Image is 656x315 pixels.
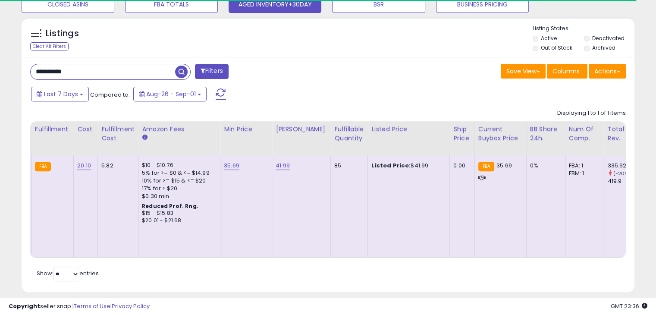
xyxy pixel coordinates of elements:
div: $41.99 [371,162,443,170]
span: 2025-09-9 23:36 GMT [611,302,647,310]
button: Aug-26 - Sep-01 [133,87,207,101]
a: Terms of Use [74,302,110,310]
a: 35.69 [224,161,239,170]
div: Amazon Fees [142,125,217,134]
div: Fulfillment [35,125,70,134]
div: 5.82 [101,162,132,170]
div: BB Share 24h. [530,125,562,143]
div: 5% for >= $0 & <= $14.99 [142,169,213,177]
div: Clear All Filters [30,42,69,50]
small: FBA [35,162,51,171]
span: Show: entries [37,269,99,277]
div: Min Price [224,125,268,134]
div: $10 - $10.76 [142,162,213,169]
b: Reduced Prof. Rng. [142,202,198,210]
span: 35.69 [496,161,512,170]
label: Active [541,35,557,42]
label: Out of Stock [541,44,572,51]
strong: Copyright [9,302,40,310]
div: seller snap | | [9,302,150,311]
div: Fulfillment Cost [101,125,135,143]
a: Privacy Policy [112,302,150,310]
div: 0.00 [453,162,468,170]
div: [PERSON_NAME] [276,125,327,134]
button: Last 7 Days [31,87,89,101]
h5: Listings [46,28,79,40]
div: 0% [530,162,559,170]
div: Listed Price [371,125,446,134]
button: Save View [501,64,546,79]
small: FBA [478,162,494,171]
span: Columns [552,67,580,76]
div: 85 [334,162,361,170]
span: Aug-26 - Sep-01 [146,90,196,98]
label: Deactivated [592,35,624,42]
small: (-20%) [613,170,631,177]
div: Fulfillable Quantity [334,125,364,143]
div: Displaying 1 to 1 of 1 items [557,109,626,117]
div: Current Buybox Price [478,125,523,143]
div: 17% for > $20 [142,185,213,192]
div: Ship Price [453,125,471,143]
a: 20.10 [77,161,91,170]
div: 419.9 [608,177,643,185]
div: Total Rev. [608,125,639,143]
div: $15 - $15.83 [142,210,213,217]
p: Listing States: [533,25,634,33]
div: Cost [77,125,94,134]
button: Columns [547,64,587,79]
div: 10% for >= $15 & <= $20 [142,177,213,185]
span: Last 7 Days [44,90,78,98]
b: Listed Price: [371,161,411,170]
div: $0.30 min [142,192,213,200]
button: Filters [195,64,229,79]
div: $20.01 - $21.68 [142,217,213,224]
div: FBA: 1 [569,162,597,170]
button: Actions [589,64,626,79]
label: Archived [592,44,615,51]
small: Amazon Fees. [142,134,147,142]
span: Compared to: [90,91,130,99]
div: 335.92 [608,162,643,170]
a: 41.99 [276,161,290,170]
div: FBM: 1 [569,170,597,177]
div: Num of Comp. [569,125,600,143]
